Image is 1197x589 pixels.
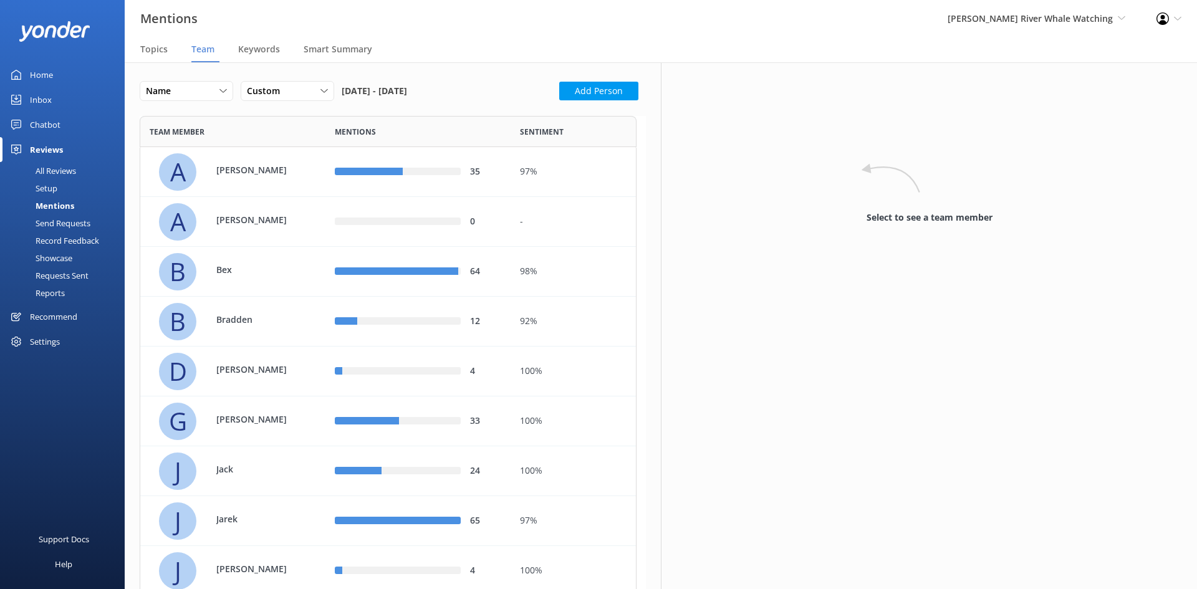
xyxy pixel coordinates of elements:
[140,347,637,396] div: row
[19,21,90,42] img: yonder-white-logo.png
[7,214,90,232] div: Send Requests
[216,462,297,476] p: Jack
[216,413,297,426] p: [PERSON_NAME]
[140,297,637,347] div: row
[470,215,501,229] div: 0
[216,313,297,327] p: Bradden
[159,403,196,440] div: G
[150,126,204,138] span: Team member
[520,514,627,528] div: 97%
[7,267,89,284] div: Requests Sent
[520,126,564,138] span: Sentiment
[191,43,214,55] span: Team
[140,9,198,29] h3: Mentions
[140,147,637,197] div: row
[30,112,60,137] div: Chatbot
[7,162,125,180] a: All Reviews
[30,87,52,112] div: Inbox
[470,564,501,578] div: 4
[7,267,125,284] a: Requests Sent
[216,213,297,227] p: [PERSON_NAME]
[159,253,196,290] div: B
[140,197,637,247] div: row
[159,453,196,490] div: J
[30,62,53,87] div: Home
[7,162,76,180] div: All Reviews
[216,263,297,277] p: Bex
[159,303,196,340] div: B
[159,353,196,390] div: D
[470,265,501,279] div: 64
[39,527,89,552] div: Support Docs
[520,215,627,229] div: -
[520,414,627,428] div: 100%
[520,265,627,279] div: 98%
[30,329,60,354] div: Settings
[7,249,72,267] div: Showcase
[7,197,125,214] a: Mentions
[146,84,178,98] span: Name
[7,214,125,232] a: Send Requests
[520,464,627,478] div: 100%
[7,284,65,302] div: Reports
[216,512,297,526] p: Jarek
[216,363,297,376] p: [PERSON_NAME]
[559,82,638,100] button: Add Person
[7,284,125,302] a: Reports
[7,197,74,214] div: Mentions
[30,304,77,329] div: Recommend
[140,496,637,546] div: row
[140,396,637,446] div: row
[7,249,125,267] a: Showcase
[304,43,372,55] span: Smart Summary
[470,315,501,328] div: 12
[335,126,376,138] span: Mentions
[470,464,501,478] div: 24
[520,564,627,578] div: 100%
[159,502,196,540] div: J
[520,315,627,328] div: 92%
[470,365,501,378] div: 4
[247,84,287,98] span: Custom
[7,180,125,197] a: Setup
[7,232,99,249] div: Record Feedback
[470,414,501,428] div: 33
[520,365,627,378] div: 100%
[30,137,63,162] div: Reviews
[140,43,168,55] span: Topics
[55,552,72,577] div: Help
[159,153,196,191] div: A
[216,163,297,177] p: [PERSON_NAME]
[7,180,57,197] div: Setup
[140,446,637,496] div: row
[520,165,627,179] div: 97%
[7,232,125,249] a: Record Feedback
[470,514,501,528] div: 65
[140,247,637,297] div: row
[159,203,196,241] div: A
[216,562,297,576] p: [PERSON_NAME]
[470,165,501,179] div: 35
[342,81,407,101] span: [DATE] - [DATE]
[238,43,280,55] span: Keywords
[948,12,1113,24] span: [PERSON_NAME] River Whale Watching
